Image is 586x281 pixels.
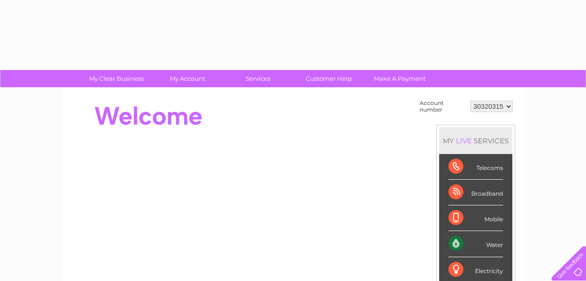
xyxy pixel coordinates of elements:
a: Customer Help [290,70,367,87]
div: Broadband [448,180,503,205]
a: Services [220,70,296,87]
div: LIVE [454,136,474,145]
a: My Account [149,70,226,87]
td: Account number [417,98,468,115]
div: Water [448,231,503,257]
a: Make A Payment [361,70,438,87]
div: MY SERVICES [439,127,512,154]
div: Telecoms [448,154,503,180]
div: Mobile [448,205,503,231]
a: My Clear Business [78,70,155,87]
